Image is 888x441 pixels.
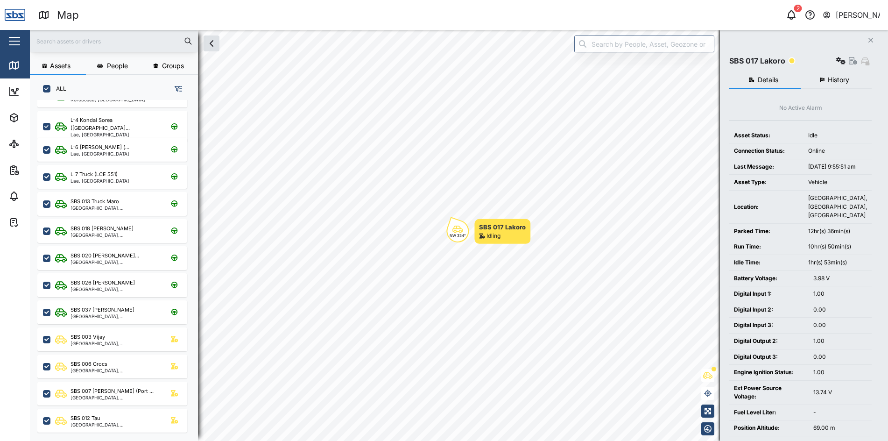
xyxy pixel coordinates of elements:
div: 1.00 [813,290,867,299]
div: Map marker [446,219,530,244]
div: Dashboard [24,86,66,97]
div: L-7 Truck (LCE 551) [70,171,118,178]
div: Ext Power Source Voltage: [734,384,804,401]
div: [GEOGRAPHIC_DATA], [GEOGRAPHIC_DATA], [GEOGRAPHIC_DATA] [808,194,867,220]
div: Idle Time: [734,258,799,267]
div: 1hr(s) 53min(s) [808,258,867,267]
div: Online [808,147,867,156]
div: Lae, [GEOGRAPHIC_DATA] [70,178,129,183]
div: Korobosea, [GEOGRAPHIC_DATA] [70,97,145,102]
div: L-4 Kondai Sorea ([GEOGRAPHIC_DATA]... [70,116,160,132]
div: No Active Alarm [779,104,822,113]
div: Vehicle [808,178,867,187]
div: Run Time: [734,242,799,251]
div: Digital Input 2: [734,306,804,314]
div: SBS 037 [PERSON_NAME] [70,306,134,314]
div: SBS 013 Truck Maro [70,198,119,206]
div: [GEOGRAPHIC_DATA], [GEOGRAPHIC_DATA] [70,287,160,292]
div: Battery Voltage: [734,274,804,283]
div: Position Altitude: [734,424,804,433]
div: [DATE] 9:55:51 am [808,163,867,171]
div: SBS 020 [PERSON_NAME]... [70,252,139,260]
div: Assets [24,113,53,123]
div: grid [37,100,197,434]
div: [PERSON_NAME] [836,9,881,21]
canvas: Map [30,30,888,441]
div: [GEOGRAPHIC_DATA], [GEOGRAPHIC_DATA] [70,395,160,400]
input: Search assets or drivers [35,34,192,48]
div: 3.98 V [813,274,867,283]
div: Digital Output 3: [734,353,804,362]
div: 12hr(s) 36min(s) [808,227,867,236]
div: Digital Input 3: [734,321,804,330]
div: 1.00 [813,368,867,377]
div: 13.74 V [813,388,867,397]
label: ALL [50,85,66,92]
div: Asset Status: [734,131,799,140]
div: Reports [24,165,56,175]
input: Search by People, Asset, Geozone or Place [574,36,714,52]
div: 1.00 [813,337,867,346]
div: 10hr(s) 50min(s) [808,242,867,251]
div: [GEOGRAPHIC_DATA], [GEOGRAPHIC_DATA] [70,260,160,264]
div: Idle [808,131,867,140]
div: Idling [486,232,500,241]
div: [GEOGRAPHIC_DATA], [GEOGRAPHIC_DATA] [70,314,160,319]
div: SBS 018 [PERSON_NAME] [70,225,134,233]
div: 2 [794,5,802,12]
div: L-6 [PERSON_NAME] (... [70,143,129,151]
div: Digital Output 2: [734,337,804,346]
div: Last Message: [734,163,799,171]
div: 0.00 [813,306,867,314]
div: [GEOGRAPHIC_DATA], [GEOGRAPHIC_DATA] [70,233,160,237]
div: [GEOGRAPHIC_DATA], [GEOGRAPHIC_DATA] [70,206,160,210]
div: SBS 006 Crocs [70,360,107,368]
div: Digital Input 1: [734,290,804,299]
div: [GEOGRAPHIC_DATA], [GEOGRAPHIC_DATA] [70,368,160,373]
div: NW 334° [450,234,466,237]
div: Map [24,60,45,71]
div: Engine Ignition Status: [734,368,804,377]
div: [GEOGRAPHIC_DATA], [GEOGRAPHIC_DATA] [70,422,160,427]
div: [GEOGRAPHIC_DATA], [GEOGRAPHIC_DATA] [70,341,160,346]
div: Alarms [24,191,53,201]
div: Lae, [GEOGRAPHIC_DATA] [70,132,160,137]
div: 69.00 m [813,424,867,433]
div: SBS 026 [PERSON_NAME] [70,279,135,287]
span: Details [758,77,778,83]
div: SBS 003 Vijay [70,333,105,341]
span: Assets [50,63,70,69]
div: Parked Time: [734,227,799,236]
div: 0.00 [813,353,867,362]
div: Connection Status: [734,147,799,156]
span: People [107,63,128,69]
div: SBS 017 Lakoro [729,55,785,67]
div: Map [57,7,79,23]
div: Asset Type: [734,178,799,187]
img: Main Logo [5,5,25,25]
div: Lae, [GEOGRAPHIC_DATA] [70,151,129,156]
div: Sites [24,139,47,149]
span: History [828,77,849,83]
div: Location: [734,203,799,212]
div: Fuel Level Liter: [734,408,804,417]
div: 0.00 [813,321,867,330]
div: SBS 007 [PERSON_NAME] (Port ... [70,387,154,395]
div: Tasks [24,217,50,228]
button: [PERSON_NAME] [822,8,881,21]
div: SBS 012 Tau [70,414,100,422]
div: - [813,408,867,417]
div: SBS 017 Lakoro [479,222,526,232]
span: Groups [162,63,184,69]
